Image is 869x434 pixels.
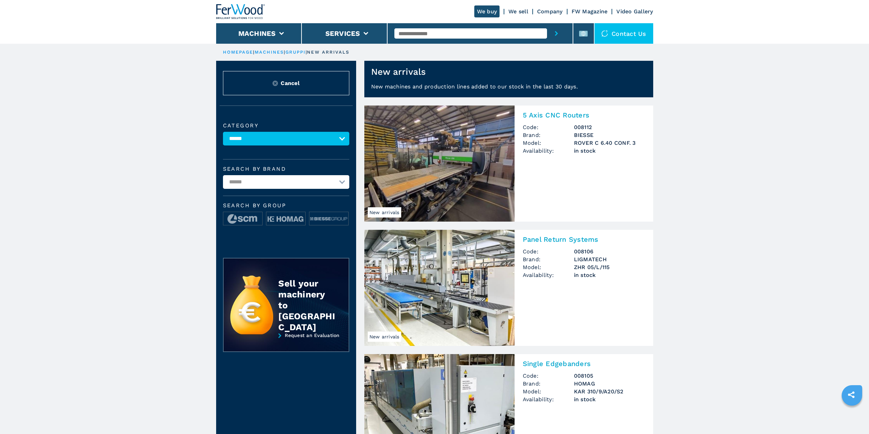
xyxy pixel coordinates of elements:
[601,30,608,37] img: Contact us
[368,207,401,218] span: New arrivals
[364,230,515,346] img: Panel Return Systems LIGMATECH ZHR 05/L/115
[272,81,278,86] img: Reset
[285,50,306,55] a: gruppi
[574,263,645,271] h3: ZHR 05/L/115
[266,212,305,226] img: image
[574,248,645,255] h3: 008106
[284,50,285,55] span: |
[223,203,349,208] span: Search by group
[255,50,284,55] a: machines
[364,83,653,97] p: New machines and production lines added to our stock in the last 30 days.
[216,4,265,19] img: Ferwood
[572,8,608,15] a: FW Magazine
[523,139,574,147] span: Model:
[508,8,528,15] a: We sell
[223,123,349,128] label: Category
[223,50,253,55] a: HOMEPAGE
[523,131,574,139] span: Brand:
[325,29,360,38] button: Services
[574,380,645,388] h3: HOMAG
[253,50,254,55] span: |
[223,212,262,226] img: image
[547,23,566,44] button: submit-button
[574,147,645,155] span: in stock
[523,248,574,255] span: Code:
[574,255,645,263] h3: LIGMATECH
[371,66,426,77] h1: New arrivals
[523,235,645,243] h2: Panel Return Systems
[523,111,645,119] h2: 5 Axis CNC Routers
[523,395,574,403] span: Availability:
[223,333,349,357] a: Request an Evaluation
[523,271,574,279] span: Availability:
[574,388,645,395] h3: KAR 310/9/A20/S2
[281,79,299,87] span: Cancel
[574,372,645,380] h3: 008105
[843,386,860,403] a: sharethis
[574,271,645,279] span: in stock
[594,23,653,44] div: Contact us
[537,8,563,15] a: Company
[574,123,645,131] h3: 008112
[523,388,574,395] span: Model:
[368,332,401,342] span: New arrivals
[309,212,348,226] img: image
[574,139,645,147] h3: ROVER C 6.40 CONF. 3
[523,380,574,388] span: Brand:
[523,360,645,368] h2: Single Edgebanders
[364,106,653,222] a: 5 Axis CNC Routers BIESSE ROVER C 6.40 CONF. 3New arrivals5 Axis CNC RoutersCode:008112Brand:BIES...
[523,123,574,131] span: Code:
[238,29,276,38] button: Machines
[523,147,574,155] span: Availability:
[574,131,645,139] h3: BIESSE
[364,230,653,346] a: Panel Return Systems LIGMATECH ZHR 05/L/115New arrivalsPanel Return SystemsCode:008106Brand:LIGMA...
[616,8,653,15] a: Video Gallery
[278,278,335,333] div: Sell your machinery to [GEOGRAPHIC_DATA]
[364,106,515,222] img: 5 Axis CNC Routers BIESSE ROVER C 6.40 CONF. 3
[223,71,349,95] button: ResetCancel
[523,263,574,271] span: Model:
[523,255,574,263] span: Brand:
[523,372,574,380] span: Code:
[574,395,645,403] span: in stock
[306,50,307,55] span: |
[307,49,349,55] p: new arrivals
[223,166,349,172] label: Search by brand
[474,5,500,17] a: We buy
